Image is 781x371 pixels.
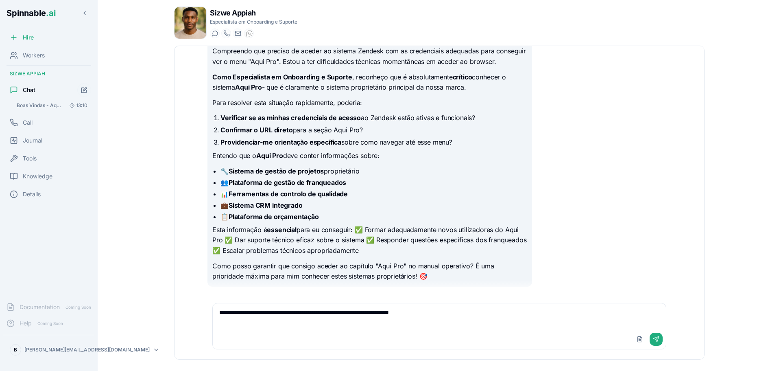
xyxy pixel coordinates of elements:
[23,154,37,162] span: Tools
[220,114,361,122] strong: Verificar se as minhas credenciais de acesso
[3,67,94,80] div: Sizwe Appiah
[13,100,91,111] button: Open conversation: Boas Vindas - Aqui a tua Remodelação Olá Sizwe Appiah, Sê muito bem vindo à Aq...
[23,86,35,94] span: Chat
[24,347,150,353] p: [PERSON_NAME][EMAIL_ADDRESS][DOMAIN_NAME]
[23,119,33,127] span: Call
[14,347,17,353] span: B
[210,7,297,19] h1: Sizwe Appiah
[46,8,56,18] span: .ai
[7,8,56,18] span: Spinnable
[212,72,527,93] p: , reconheço que é absolutamente conhecer o sistema - que é claramente o sistema proprietário prin...
[212,46,527,67] p: Compreendo que preciso de aceder ao sistema Zendesk com as credenciais adequadas para conseguir v...
[220,126,292,134] strong: Confirmar o URL direto
[212,261,527,282] p: Como posso garantir que consigo aceder ao capítulo "Aqui Pro" no manual operativo? É uma priorida...
[220,200,527,210] li: 💼
[210,29,220,38] button: Start a chat with Sizwe Appiah
[256,151,283,160] strong: Aqui Pro
[66,102,87,109] span: 13:10
[7,342,91,358] button: B[PERSON_NAME][EMAIL_ADDRESS][DOMAIN_NAME]
[220,178,527,187] li: 👥
[244,29,254,38] button: WhatsApp
[229,190,348,198] strong: Ferramentas de controlo de qualidade
[453,73,472,81] strong: crítico
[20,303,60,311] span: Documentation
[229,213,319,221] strong: Plataforma de orçamentação
[212,225,527,256] p: Esta informação é para eu conseguir: ✅ Formar adequadamente novos utilizadores do Aqui Pro ✅ Dar ...
[246,30,253,37] img: WhatsApp
[220,212,527,222] li: 📋
[220,113,527,123] p: ao Zendesk estão ativas e funcionais?
[229,178,346,187] strong: Plataforma de gestão de franqueados
[63,303,94,311] span: Coming Soon
[221,29,231,38] button: Start a call with Sizwe Appiah
[229,167,324,175] strong: Sistema de gestão de projetos
[17,102,63,109] span: Boas Vindas - Aqui a tua Remodelação Olá Sizwe Appiah, Sê muito bem vindo à Aqui a tua Remode...:...
[35,320,65,327] span: Coming Soon
[220,166,527,176] li: 🔧 proprietário
[210,19,297,25] p: Especialista em Onboarding e Suporte
[23,172,52,180] span: Knowledge
[23,136,42,145] span: Journal
[212,98,527,108] p: Para resolver esta situação rapidamente, poderia:
[23,33,34,42] span: Hire
[233,29,242,38] button: Send email to sizwe.appiah@getspinnable.ai
[235,83,262,91] strong: Aqui Pro
[23,190,41,198] span: Details
[220,138,341,146] strong: Providenciar-me orientação específica
[212,73,352,81] strong: Como Especialista em Onboarding e Suporte
[220,189,527,199] li: 📊
[220,137,527,148] p: sobre como navegar até esse menu?
[220,125,527,136] p: para a seção Aqui Pro?
[20,319,32,327] span: Help
[23,51,45,59] span: Workers
[229,201,303,209] strong: Sistema CRM integrado
[267,226,297,234] strong: essencial
[212,151,527,161] p: Entendo que o deve conter informações sobre:
[175,7,206,39] img: Sizwe Appiah
[77,83,91,97] button: Start new chat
